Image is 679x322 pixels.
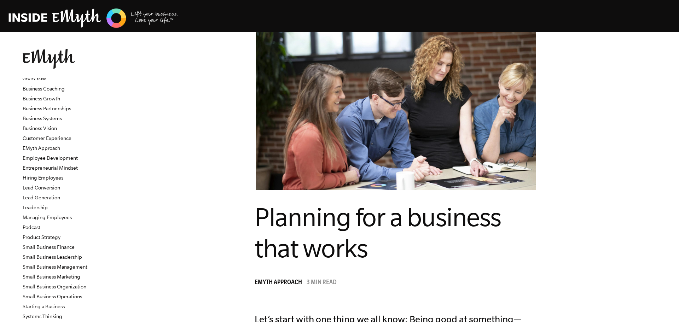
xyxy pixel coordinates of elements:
a: Small Business Operations [23,294,82,299]
span: EMyth Approach [255,280,302,287]
a: Managing Employees [23,215,72,220]
a: Entrepreneurial Mindset [23,165,78,171]
iframe: Chat Widget [644,288,679,322]
a: Business Coaching [23,86,65,92]
a: EMyth Approach [23,145,60,151]
a: Small Business Marketing [23,274,80,280]
a: Small Business Finance [23,244,75,250]
a: Business Systems [23,116,62,121]
a: Podcast [23,224,40,230]
span: Planning for a business that works [255,203,501,263]
img: EMyth Business Coaching [8,7,178,29]
a: Hiring Employees [23,175,63,181]
a: Lead Conversion [23,185,60,191]
a: Small Business Leadership [23,254,82,260]
a: Customer Experience [23,135,71,141]
a: Employee Development [23,155,78,161]
a: Business Partnerships [23,106,71,111]
p: 3 min read [307,280,337,287]
a: Business Vision [23,125,57,131]
a: Small Business Organization [23,284,86,289]
a: Lead Generation [23,195,60,200]
a: Product Strategy [23,234,60,240]
a: Business Growth [23,96,60,101]
a: Starting a Business [23,304,65,309]
a: EMyth Approach [255,280,306,287]
h6: VIEW BY TOPIC [23,77,108,82]
a: Leadership [23,205,48,210]
img: EMyth [23,49,75,69]
a: Small Business Management [23,264,87,270]
a: Systems Thinking [23,314,62,319]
